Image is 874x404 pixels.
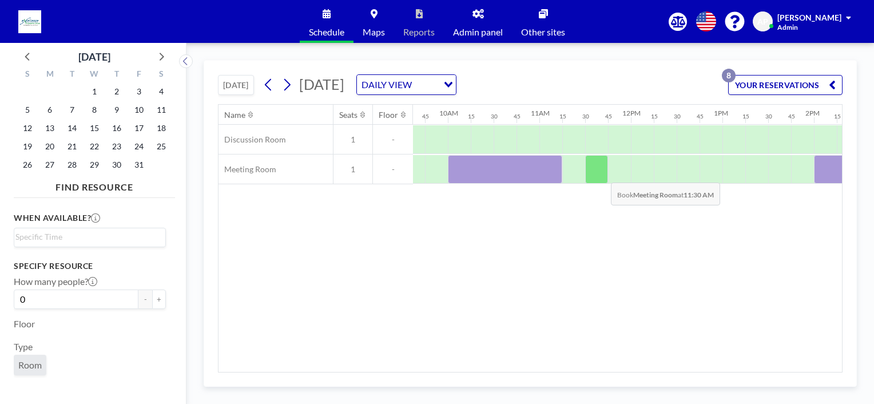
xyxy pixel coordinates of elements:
span: [DATE] [299,76,344,93]
span: Thursday, October 16, 2025 [109,120,125,136]
span: Monday, October 13, 2025 [42,120,58,136]
span: Admin [777,23,798,31]
span: Discussion Room [218,134,286,145]
div: 30 [674,113,681,120]
div: 30 [582,113,589,120]
b: 11:30 AM [684,191,714,199]
label: Type [14,341,33,352]
span: Saturday, October 25, 2025 [153,138,169,155]
span: Sunday, October 26, 2025 [19,157,35,173]
button: + [152,290,166,309]
span: Tuesday, October 14, 2025 [64,120,80,136]
div: 45 [697,113,704,120]
span: Monday, October 27, 2025 [42,157,58,173]
div: 30 [765,113,772,120]
div: 45 [605,113,612,120]
div: 45 [422,113,429,120]
h3: Specify resource [14,261,166,271]
span: Thursday, October 30, 2025 [109,157,125,173]
span: Other sites [521,27,565,37]
span: - [373,164,413,175]
span: Saturday, October 11, 2025 [153,102,169,118]
span: Meeting Room [218,164,276,175]
div: 45 [514,113,521,120]
span: - [373,134,413,145]
div: [DATE] [78,49,110,65]
img: organization-logo [18,10,41,33]
span: Thursday, October 23, 2025 [109,138,125,155]
div: 15 [559,113,566,120]
span: Wednesday, October 29, 2025 [86,157,102,173]
button: [DATE] [218,75,254,95]
span: Tuesday, October 28, 2025 [64,157,80,173]
input: Search for option [15,231,159,243]
div: 12PM [622,109,641,117]
div: Name [224,110,245,120]
span: Sunday, October 19, 2025 [19,138,35,155]
p: 8 [722,69,736,82]
div: 45 [788,113,795,120]
div: 15 [468,113,475,120]
div: S [17,68,39,82]
label: How many people? [14,276,97,287]
span: Wednesday, October 15, 2025 [86,120,102,136]
div: 10AM [439,109,458,117]
span: 1 [333,134,372,145]
span: Friday, October 17, 2025 [131,120,147,136]
span: Friday, October 3, 2025 [131,84,147,100]
div: T [61,68,84,82]
span: Schedule [309,27,344,37]
span: Book at [611,183,720,205]
span: Monday, October 6, 2025 [42,102,58,118]
span: Room [18,359,42,371]
label: Floor [14,318,35,330]
div: T [105,68,128,82]
span: Thursday, October 2, 2025 [109,84,125,100]
div: Search for option [357,75,456,94]
span: Friday, October 24, 2025 [131,138,147,155]
span: AP [757,17,768,27]
span: DAILY VIEW [359,77,414,92]
div: 15 [834,113,841,120]
span: Thursday, October 9, 2025 [109,102,125,118]
span: Saturday, October 4, 2025 [153,84,169,100]
span: Saturday, October 18, 2025 [153,120,169,136]
span: Sunday, October 5, 2025 [19,102,35,118]
div: S [150,68,172,82]
div: 15 [651,113,658,120]
span: [PERSON_NAME] [777,13,841,22]
div: 30 [491,113,498,120]
span: Admin panel [453,27,503,37]
div: 1PM [714,109,728,117]
h4: FIND RESOURCE [14,177,175,193]
div: M [39,68,61,82]
span: Tuesday, October 7, 2025 [64,102,80,118]
div: Search for option [14,228,165,245]
span: Friday, October 10, 2025 [131,102,147,118]
div: 15 [742,113,749,120]
span: Monday, October 20, 2025 [42,138,58,155]
div: W [84,68,106,82]
div: Seats [339,110,357,120]
span: Sunday, October 12, 2025 [19,120,35,136]
span: Wednesday, October 22, 2025 [86,138,102,155]
b: Meeting Room [633,191,678,199]
div: Floor [379,110,398,120]
div: F [128,68,150,82]
span: Wednesday, October 1, 2025 [86,84,102,100]
span: Friday, October 31, 2025 [131,157,147,173]
input: Search for option [415,77,437,92]
div: 2PM [805,109,820,117]
button: YOUR RESERVATIONS8 [728,75,843,95]
span: Tuesday, October 21, 2025 [64,138,80,155]
button: - [138,290,152,309]
span: Maps [363,27,385,37]
span: Reports [403,27,435,37]
span: Wednesday, October 8, 2025 [86,102,102,118]
span: 1 [333,164,372,175]
div: 11AM [531,109,550,117]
